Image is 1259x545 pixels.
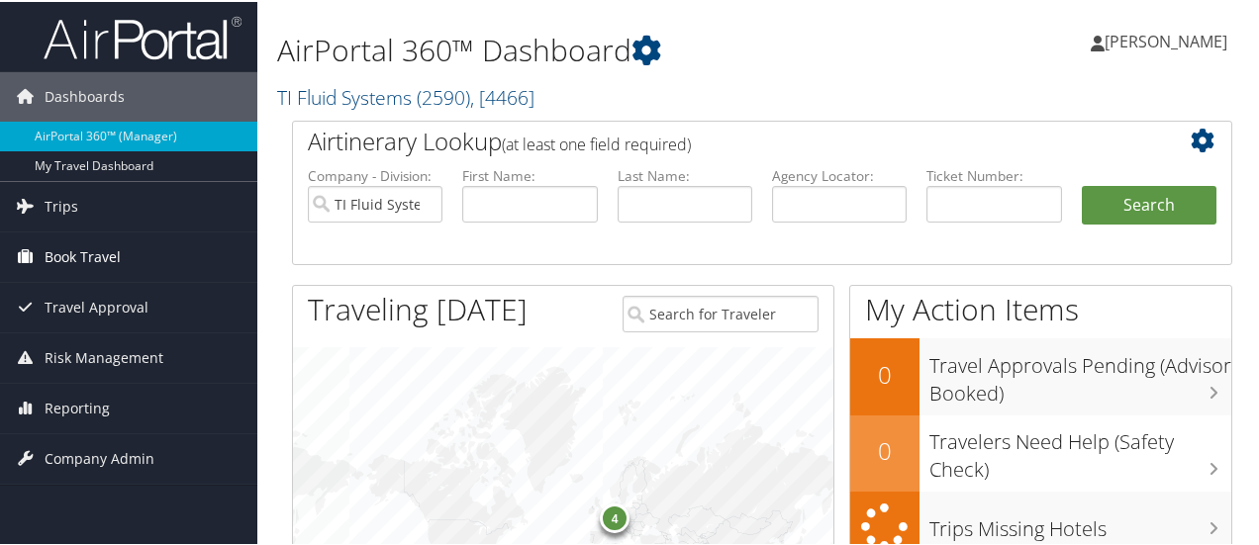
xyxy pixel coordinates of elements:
[45,180,78,229] span: Trips
[45,70,125,120] span: Dashboards
[600,500,629,530] div: 4
[277,82,534,109] a: TI Fluid Systems
[417,82,470,109] span: ( 2590 )
[470,82,534,109] span: , [ 4466 ]
[850,432,920,466] h2: 0
[850,336,1231,412] a: 0Travel Approvals Pending (Advisor Booked)
[45,432,154,482] span: Company Admin
[1082,184,1216,224] button: Search
[929,416,1231,482] h3: Travelers Need Help (Safety Check)
[1091,10,1247,69] a: [PERSON_NAME]
[308,123,1138,156] h2: Airtinerary Lookup
[929,503,1231,541] h3: Trips Missing Hotels
[850,287,1231,328] h1: My Action Items
[45,382,110,431] span: Reporting
[926,164,1061,184] label: Ticket Number:
[850,356,920,390] h2: 0
[45,281,148,330] span: Travel Approval
[308,287,528,328] h1: Traveling [DATE]
[308,164,442,184] label: Company - Division:
[618,164,752,184] label: Last Name:
[44,13,242,59] img: airportal-logo.png
[772,164,907,184] label: Agency Locator:
[277,28,923,69] h1: AirPortal 360™ Dashboard
[462,164,597,184] label: First Name:
[502,132,691,153] span: (at least one field required)
[929,340,1231,406] h3: Travel Approvals Pending (Advisor Booked)
[850,413,1231,490] a: 0Travelers Need Help (Safety Check)
[1105,29,1227,50] span: [PERSON_NAME]
[45,230,121,280] span: Book Travel
[623,294,818,330] input: Search for Traveler
[45,331,163,381] span: Risk Management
